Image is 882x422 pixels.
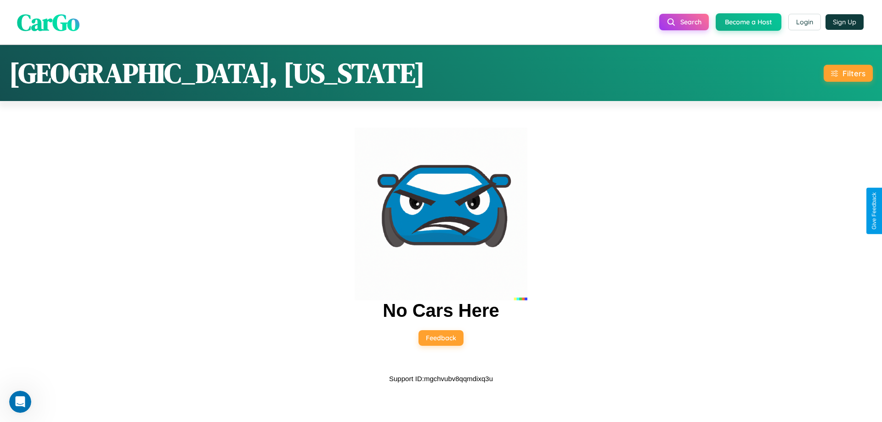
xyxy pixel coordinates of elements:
button: Search [659,14,709,30]
div: Filters [842,68,865,78]
h2: No Cars Here [383,300,499,321]
h1: [GEOGRAPHIC_DATA], [US_STATE] [9,54,425,92]
button: Feedback [418,330,464,346]
img: car [355,128,527,300]
button: Become a Host [716,13,781,31]
button: Login [788,14,821,30]
p: Support ID: mgchvubv8qqmdixq3u [389,372,493,385]
span: Search [680,18,701,26]
div: Give Feedback [871,192,877,230]
iframe: Intercom live chat [9,391,31,413]
button: Sign Up [825,14,864,30]
button: Filters [824,65,873,82]
span: CarGo [17,6,79,38]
